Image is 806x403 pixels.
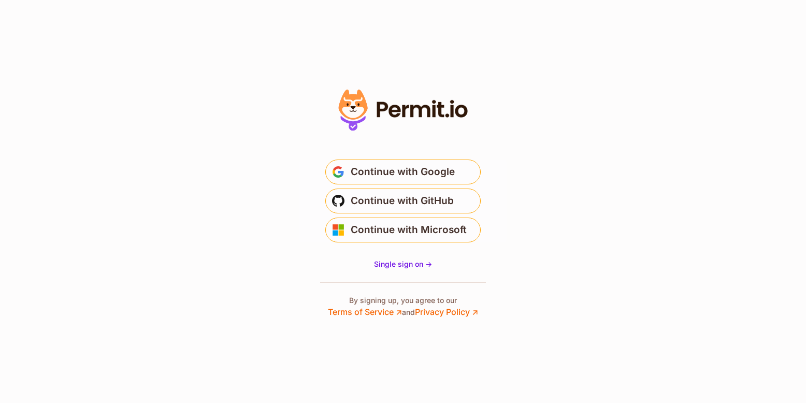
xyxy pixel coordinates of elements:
a: Privacy Policy ↗ [415,307,478,317]
a: Single sign on -> [374,259,432,269]
span: Continue with Google [351,164,455,180]
a: Terms of Service ↗ [328,307,402,317]
span: Continue with GitHub [351,193,454,209]
span: Single sign on -> [374,260,432,268]
button: Continue with Google [325,160,481,184]
button: Continue with Microsoft [325,218,481,242]
p: By signing up, you agree to our and [328,295,478,318]
button: Continue with GitHub [325,189,481,213]
span: Continue with Microsoft [351,222,467,238]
